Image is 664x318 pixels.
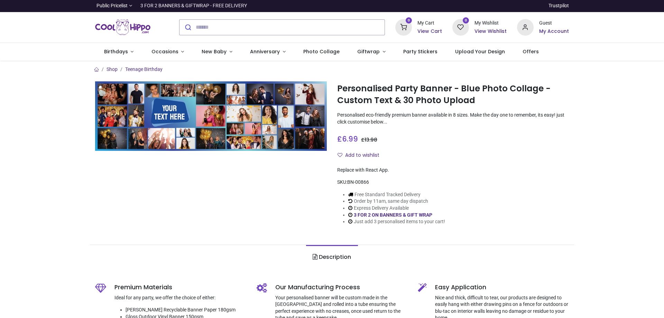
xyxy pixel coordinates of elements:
h5: Our Manufacturing Process [275,283,408,292]
img: Cool Hippo [95,18,150,37]
span: 13.98 [365,136,377,143]
sup: 0 [406,17,412,24]
li: Order by 11am, same day dispatch [348,198,445,205]
a: Anniversary [241,43,294,61]
span: Photo Collage [303,48,340,55]
span: £ [361,136,377,143]
a: 0 [452,24,469,29]
a: 0 [395,24,412,29]
h1: Personalised Party Banner - Blue Photo Collage - Custom Text & 30 Photo Upload [337,83,569,107]
a: New Baby [193,43,241,61]
p: Ideal for any party, we offer the choice of either: [114,294,246,301]
span: BN-00866 [347,179,369,185]
span: Offers [523,48,539,55]
a: Giftwrap [348,43,394,61]
a: Birthdays [95,43,142,61]
a: View Wishlist [474,28,507,35]
div: My Wishlist [474,20,507,27]
div: Guest [539,20,569,27]
a: Description [306,245,358,269]
button: Submit [179,20,196,35]
a: View Cart [417,28,442,35]
span: Occasions [151,48,178,55]
span: Anniversary [250,48,280,55]
sup: 0 [463,17,469,24]
span: Upload Your Design [455,48,505,55]
img: Personalised Party Banner - Blue Photo Collage - Custom Text & 30 Photo Upload [95,81,327,151]
span: Public Pricelist [96,2,128,9]
span: £ [337,134,358,144]
div: 3 FOR 2 BANNERS & GIFTWRAP - FREE DELIVERY [140,2,247,9]
span: 6.99 [342,134,358,144]
i: Add to wishlist [338,153,342,157]
li: Free Standard Tracked Delivery [348,191,445,198]
div: Replace with React App. [337,167,569,174]
span: New Baby [202,48,227,55]
p: Personalised eco-friendly premium banner available in 8 sizes. Make the day one to remember, its ... [337,112,569,125]
li: Just add 3 personalised items to your cart! [348,218,445,225]
button: Add to wishlistAdd to wishlist [337,149,385,161]
span: Giftwrap [357,48,380,55]
h5: Premium Materials [114,283,246,292]
a: Logo of Cool Hippo [95,18,150,37]
li: [PERSON_NAME] Recyclable Banner Paper 180gsm [126,307,246,314]
a: Occasions [142,43,193,61]
li: Express Delivery Available [348,205,445,212]
span: Birthdays [104,48,128,55]
div: SKU: [337,179,569,186]
a: Trustpilot [548,2,569,9]
a: 3 FOR 2 ON BANNERS & GIFT WRAP [354,212,432,218]
h5: Easy Application [435,283,569,292]
a: Teenage Birthday [125,66,163,72]
span: Party Stickers [403,48,437,55]
a: Shop [107,66,118,72]
a: My Account [539,28,569,35]
div: My Cart [417,20,442,27]
a: Public Pricelist [95,2,132,9]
